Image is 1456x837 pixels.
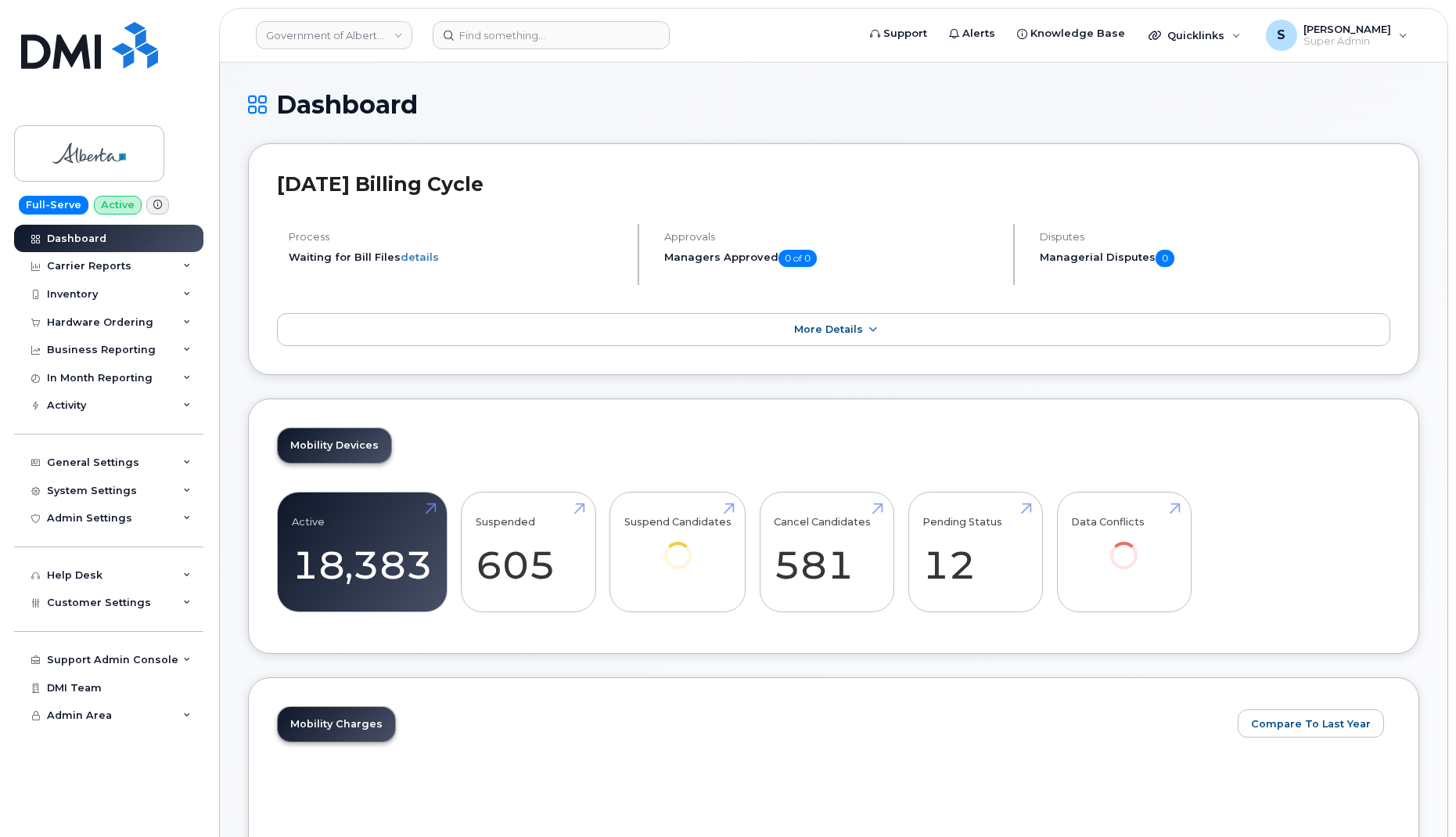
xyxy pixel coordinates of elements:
a: Pending Status 12 [922,500,1028,604]
a: Mobility Devices [278,428,391,463]
button: Compare To Last Year [1238,709,1384,738]
h4: Approvals [664,231,1000,243]
a: Suspended 605 [476,500,581,604]
h4: Disputes [1040,231,1390,243]
a: Cancel Candidates 581 [774,500,879,604]
span: 0 of 0 [778,250,817,267]
a: Suspend Candidates [624,500,732,590]
a: Mobility Charges [278,707,395,741]
h4: Process [289,231,624,243]
a: Active 18,383 [292,500,433,604]
h5: Managerial Disputes [1040,250,1390,267]
span: Compare To Last Year [1251,716,1371,731]
h2: [DATE] Billing Cycle [277,172,1390,196]
span: 0 [1156,250,1174,267]
span: More Details [794,323,863,335]
h1: Dashboard [248,91,1419,118]
li: Waiting for Bill Files [289,250,624,265]
a: Data Conflicts [1071,500,1177,590]
h5: Managers Approved [664,250,1000,267]
a: details [401,251,439,263]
